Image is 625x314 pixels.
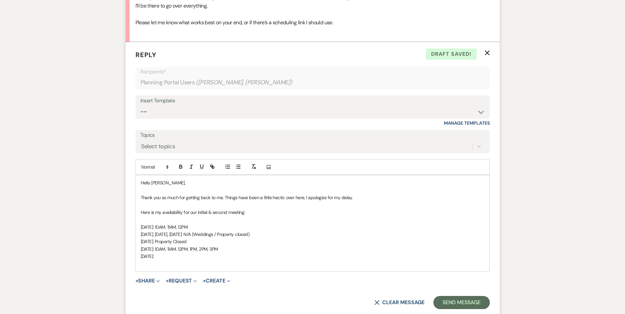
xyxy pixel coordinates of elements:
[433,296,490,309] button: Send Message
[203,278,206,283] span: +
[203,278,230,283] button: Create
[196,78,292,87] span: ( [PERSON_NAME], [PERSON_NAME] )
[135,278,138,283] span: +
[135,51,156,59] span: Reply
[140,68,485,76] p: Recipients*
[135,278,160,283] button: Share
[141,231,485,238] p: [DATE], [DATE], [DATE]: N/A (Weddings / Property closed)
[444,120,490,126] a: Manage Templates
[141,253,485,260] p: [DATE]:
[140,96,485,106] div: Insert Template
[141,194,485,201] p: Thank you so much for getting back to me. Things have been a little hectic over here, I apologize...
[141,238,485,245] p: [DATE]: Property Closed
[140,76,485,89] div: Planning Portal Users
[141,245,485,253] p: [DATE]: 10AM, 11AM, 12PM, 1PM, 2PM, 3PM
[141,179,485,186] p: Hello [PERSON_NAME],
[426,49,477,60] span: Draft saved!
[374,300,424,305] button: Clear message
[135,18,490,27] p: Please let me know what works best on your end, or if there’s a scheduling link I should use.
[166,278,169,283] span: +
[140,131,485,140] label: Topics
[141,142,175,151] div: Select topics
[141,223,485,231] p: [DATE]: 10AM, 11AM, 12PM
[141,209,485,216] p: Here is my availability for our initial & second meeting:
[166,278,197,283] button: Request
